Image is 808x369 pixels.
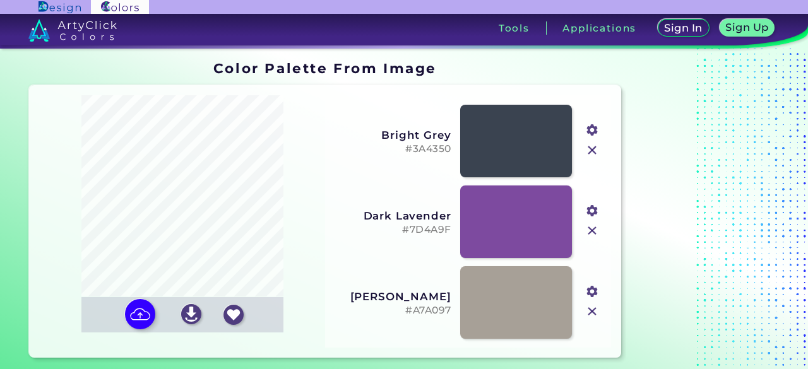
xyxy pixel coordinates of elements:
img: ArtyClick Design logo [39,1,81,13]
h3: Tools [499,23,530,33]
h3: [PERSON_NAME] [333,290,451,303]
img: icon_close.svg [584,142,600,158]
h5: Sign In [666,23,701,33]
h5: #7D4A9F [333,224,451,236]
img: logo_artyclick_colors_white.svg [28,19,117,42]
h5: #3A4350 [333,143,451,155]
h3: Applications [562,23,636,33]
a: Sign Up [722,20,772,36]
img: icon_close.svg [584,303,600,320]
h5: #A7A097 [333,305,451,317]
a: Sign In [660,20,707,36]
h1: Color Palette From Image [213,59,437,78]
img: icon_download_white.svg [181,304,201,324]
h3: Dark Lavender [333,209,451,222]
h5: Sign Up [727,23,766,32]
img: icon_favourite_white.svg [223,305,244,325]
img: icon picture [125,299,155,329]
h3: Bright Grey [333,129,451,141]
img: icon_close.svg [584,223,600,239]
